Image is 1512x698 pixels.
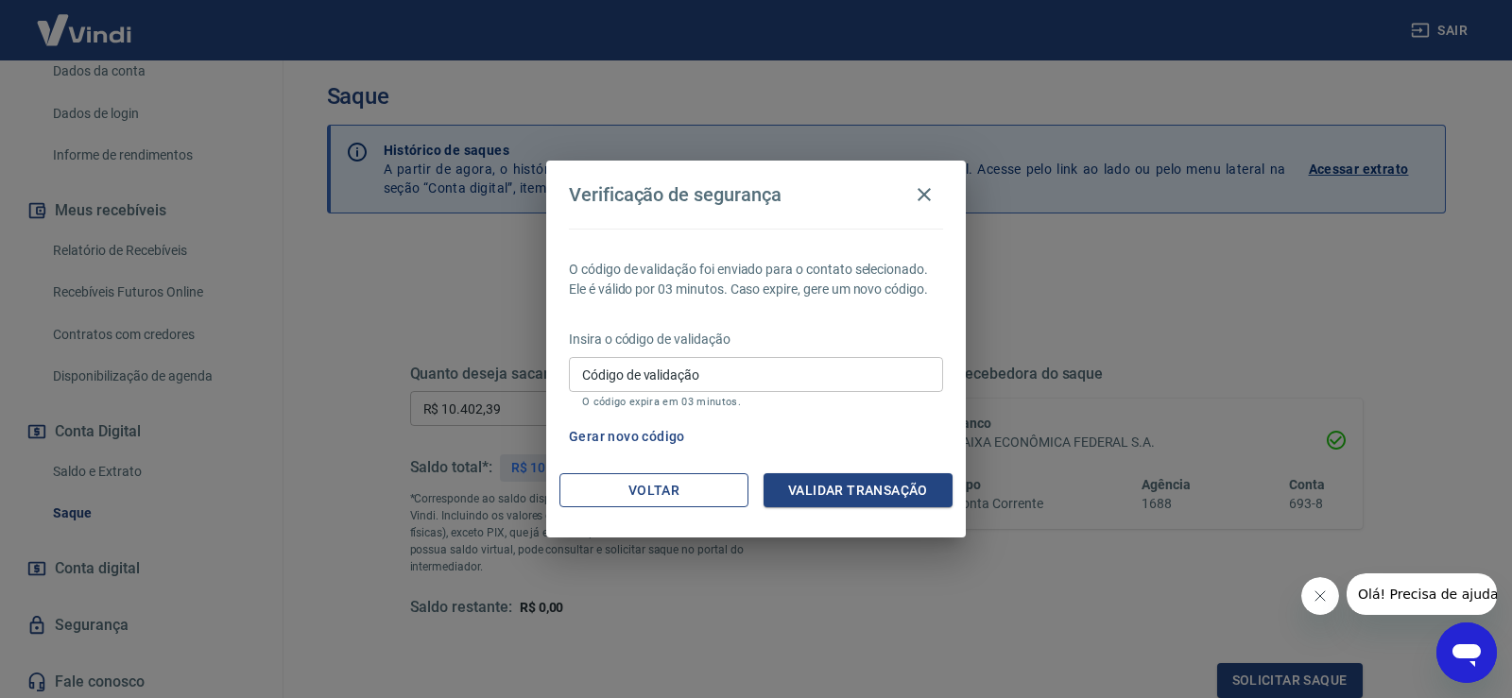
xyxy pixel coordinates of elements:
[764,473,953,508] button: Validar transação
[582,396,930,408] p: O código expira em 03 minutos.
[569,330,943,349] p: Insira o código de validação
[569,260,943,299] p: O código de validação foi enviado para o contato selecionado. Ele é válido por 03 minutos. Caso e...
[1436,622,1497,683] iframe: Botão para abrir a janela de mensagens
[1301,577,1339,615] iframe: Fechar mensagem
[559,473,748,508] button: Voltar
[1347,573,1497,615] iframe: Mensagem da empresa
[561,419,693,454] button: Gerar novo código
[569,183,782,206] h4: Verificação de segurança
[11,13,159,28] span: Olá! Precisa de ajuda?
